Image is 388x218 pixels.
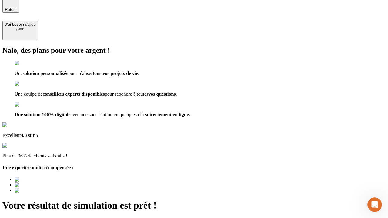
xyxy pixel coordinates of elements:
[2,133,21,138] span: Excellent
[105,91,149,97] span: pour répondre à toutes
[15,81,41,87] img: checkmark
[367,197,382,212] iframe: Intercom live chat
[2,122,38,128] img: Google Review
[2,153,386,159] p: Plus de 96% de clients satisfaits !
[15,61,41,66] img: checkmark
[2,46,386,54] h2: Nalo, des plans pour votre argent !
[15,182,71,188] img: Best savings advice award
[15,177,71,182] img: Best savings advice award
[93,71,139,76] span: tous vos projets de vie.
[5,22,36,27] div: J’ai besoin d'aide
[42,91,105,97] span: conseillers experts disponibles
[21,133,38,138] span: 4,8 sur 5
[2,143,32,148] img: reviews stars
[5,27,36,31] div: Aide
[147,112,190,117] span: directement en ligne.
[15,188,71,193] img: Best savings advice award
[15,112,70,117] span: Une solution 100% digitale
[70,112,147,117] span: avec une souscription en quelques clics
[2,165,386,170] h4: Une expertise multi récompensée :
[68,71,92,76] span: pour réaliser
[15,91,42,97] span: Une équipe de
[2,21,38,40] button: J’ai besoin d'aideAide
[148,91,177,97] span: vos questions.
[5,7,17,12] span: Retour
[15,102,41,107] img: checkmark
[23,71,69,76] span: solution personnalisée
[2,200,386,211] h1: Votre résultat de simulation est prêt !
[15,71,23,76] span: Une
